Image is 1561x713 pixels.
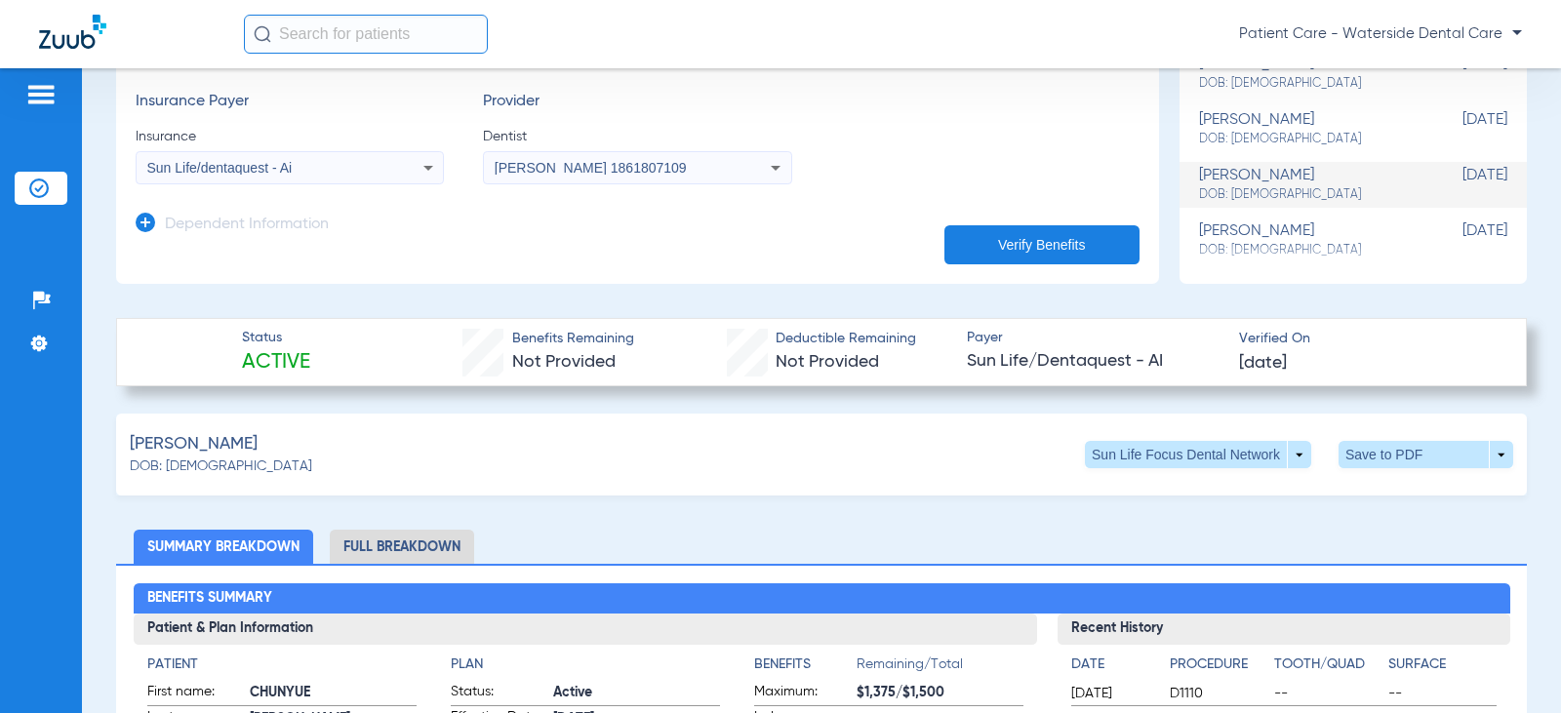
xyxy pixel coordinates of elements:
[1170,654,1267,675] h4: Procedure
[1274,654,1381,682] app-breakdown-title: Tooth/Quad
[136,127,444,146] span: Insurance
[1199,131,1410,148] span: DOB: [DEMOGRAPHIC_DATA]
[1410,222,1507,258] span: [DATE]
[1170,684,1267,703] span: D1110
[242,349,310,376] span: Active
[1170,654,1267,682] app-breakdown-title: Procedure
[1388,654,1496,675] h4: Surface
[1071,654,1153,675] h4: Date
[147,654,417,675] h4: Patient
[1463,619,1561,713] iframe: Chat Widget
[857,654,1023,682] span: Remaining/Total
[483,127,791,146] span: Dentist
[1058,614,1509,645] h3: Recent History
[553,683,720,703] span: Active
[1388,684,1496,703] span: --
[1410,56,1507,92] span: [DATE]
[130,456,312,477] span: DOB: [DEMOGRAPHIC_DATA]
[483,93,791,112] h3: Provider
[451,682,546,705] span: Status:
[130,432,258,456] span: [PERSON_NAME]
[1199,75,1410,93] span: DOB: [DEMOGRAPHIC_DATA]
[1410,167,1507,203] span: [DATE]
[1199,111,1410,147] div: [PERSON_NAME]
[754,654,857,675] h4: Benefits
[147,160,293,176] span: Sun Life/dentaquest - Ai
[1239,24,1522,44] span: Patient Care - Waterside Dental Care
[165,216,329,235] h3: Dependent Information
[134,614,1038,645] h3: Patient & Plan Information
[1199,242,1410,259] span: DOB: [DEMOGRAPHIC_DATA]
[1239,329,1495,349] span: Verified On
[242,328,310,348] span: Status
[25,83,57,106] img: hamburger-icon
[147,682,243,705] span: First name:
[1239,351,1287,376] span: [DATE]
[512,353,616,371] span: Not Provided
[136,93,444,112] h3: Insurance Payer
[857,683,1023,703] span: $1,375/$1,500
[254,25,271,43] img: Search Icon
[1199,222,1410,258] div: [PERSON_NAME]
[1199,186,1410,204] span: DOB: [DEMOGRAPHIC_DATA]
[1071,684,1153,703] span: [DATE]
[776,353,879,371] span: Not Provided
[1085,441,1311,468] button: Sun Life Focus Dental Network
[134,530,313,564] li: Summary Breakdown
[1199,56,1410,92] div: [PERSON_NAME]
[39,15,106,49] img: Zuub Logo
[967,349,1222,374] span: Sun Life/Dentaquest - AI
[512,329,634,349] span: Benefits Remaining
[495,160,687,176] span: [PERSON_NAME] 1861807109
[1199,167,1410,203] div: [PERSON_NAME]
[944,225,1140,264] button: Verify Benefits
[754,682,850,705] span: Maximum:
[134,583,1510,614] h2: Benefits Summary
[451,654,720,675] h4: Plan
[1274,654,1381,675] h4: Tooth/Quad
[1071,654,1153,682] app-breakdown-title: Date
[330,530,474,564] li: Full Breakdown
[1388,654,1496,682] app-breakdown-title: Surface
[244,15,488,54] input: Search for patients
[754,654,857,682] app-breakdown-title: Benefits
[250,683,417,703] span: CHUNYUE
[967,328,1222,348] span: Payer
[1339,441,1513,468] button: Save to PDF
[1410,111,1507,147] span: [DATE]
[1274,684,1381,703] span: --
[776,329,916,349] span: Deductible Remaining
